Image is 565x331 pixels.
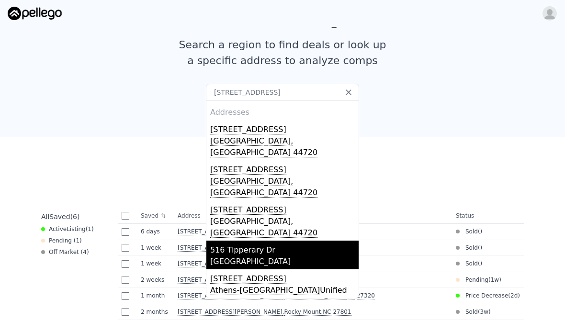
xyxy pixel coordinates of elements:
span: ) [480,260,483,267]
span: Sold ( [460,228,480,235]
img: avatar [542,6,557,21]
span: Sold ( [460,260,480,267]
time: 2025-08-12 09:46 [510,292,518,299]
time: 2025-08-06 21:26 [141,260,170,267]
div: Off Market ( 4 ) [41,248,89,256]
span: ) [518,292,520,299]
th: Address [174,208,452,224]
time: 2025-08-07 01:50 [491,276,499,284]
time: 2025-08-08 17:07 [141,228,170,235]
time: 2025-08-02 21:49 [141,276,170,284]
div: All ( 6 ) [41,212,79,221]
input: Search an address or region... [206,84,359,101]
span: ) [488,308,491,316]
span: Saved [49,213,70,221]
div: Search a region to find deals or look up a specific address to analyze comps [175,37,390,68]
span: Pending ( [460,276,491,284]
time: 2025-07-07 14:05 [141,292,170,299]
div: Saved Properties [37,168,528,185]
div: Addresses [206,101,359,120]
img: Pellego [8,7,62,20]
th: Status [452,208,524,224]
time: 2025-06-05 23:28 [141,308,170,316]
span: Sold ( [460,308,480,316]
time: 2025-08-06 22:13 [141,244,170,252]
span: Price Decrease ( [460,292,510,299]
div: Pending ( 1 ) [41,237,82,244]
th: Saved [137,208,174,223]
span: Sold ( [460,244,480,252]
span: Active ( 1 ) [49,225,94,233]
span: ) [499,276,501,284]
div: Unified Government (Balance), GA 30606 [210,285,359,309]
span: Listing [67,226,86,232]
time: 2025-07-21 20:48 [480,308,488,316]
span: ) [480,228,483,235]
span: ) [480,244,483,252]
